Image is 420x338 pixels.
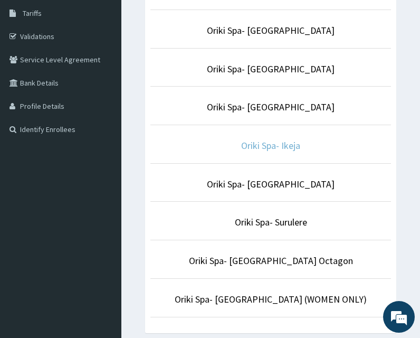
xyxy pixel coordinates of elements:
a: Oriki Spa- [GEOGRAPHIC_DATA] [207,101,335,113]
a: Oriki Spa- Surulere [235,216,307,228]
a: Oriki Spa- Ikeja [241,139,300,152]
a: Oriki Spa- [GEOGRAPHIC_DATA] Octagon [189,255,353,267]
a: Oriki Spa- [GEOGRAPHIC_DATA] (WOMEN ONLY) [175,293,367,305]
a: Oriki Spa- [GEOGRAPHIC_DATA] [207,24,335,36]
span: Tariffs [23,8,42,18]
a: Oriki Spa- [GEOGRAPHIC_DATA] [207,178,335,190]
a: Oriki Spa- [GEOGRAPHIC_DATA] [207,63,335,75]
